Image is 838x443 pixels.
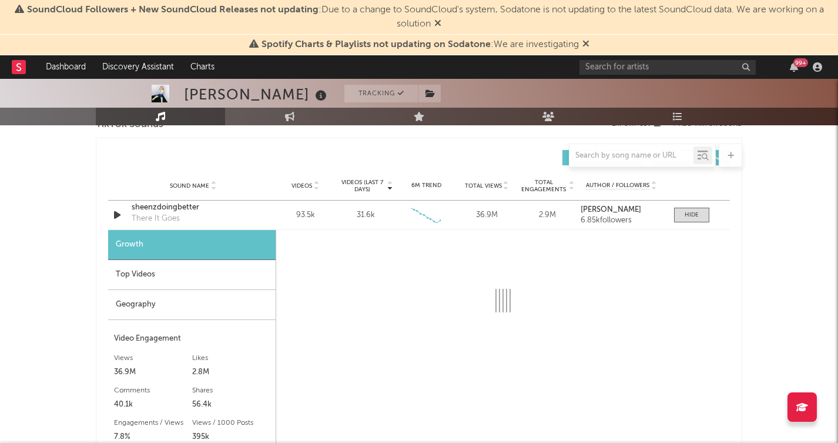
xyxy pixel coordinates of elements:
div: Video Engagement [114,332,270,346]
span: Dismiss [582,40,589,49]
div: Comments [114,384,192,398]
span: Dismiss [434,19,441,29]
div: 99 + [793,58,808,67]
a: sheenzdoingbetter [132,202,254,214]
div: 2.8M [192,365,270,379]
span: Sound Name [170,182,209,189]
div: 6.85k followers [581,216,662,225]
a: Charts [182,55,223,79]
span: Videos [291,182,312,189]
span: Author / Followers [586,182,649,189]
span: Total Engagements [520,179,568,193]
div: 40.1k [114,398,192,412]
div: [PERSON_NAME] [184,85,330,104]
button: Tracking [344,85,418,102]
input: Search for artists [579,60,756,75]
div: Views [114,351,192,365]
input: Search by song name or URL [569,151,693,161]
a: [PERSON_NAME] [581,206,662,214]
div: 56.4k [192,398,270,412]
div: There It Goes [132,213,180,225]
strong: [PERSON_NAME] [581,206,641,214]
div: 2.9M [520,209,575,221]
div: 93.5k [278,209,333,221]
div: Geography [108,290,276,320]
div: Top Videos [108,260,276,290]
a: Discovery Assistant [94,55,182,79]
span: : We are investigating [262,40,579,49]
div: 6M Trend [399,181,454,190]
span: : Due to a change to SoundCloud's system, Sodatone is not updating to the latest SoundCloud data.... [27,5,824,29]
div: Views / 1000 Posts [192,416,270,430]
span: SoundCloud Followers + New SoundCloud Releases not updating [27,5,319,15]
div: Growth [108,230,276,260]
button: 99+ [790,62,798,72]
div: 36.9M [460,209,514,221]
div: Shares [192,384,270,398]
div: 31.6k [357,209,375,221]
span: Total Views [465,182,502,189]
div: 36.9M [114,365,192,379]
div: Engagements / Views [114,416,192,430]
div: Likes [192,351,270,365]
span: Spotify Charts & Playlists not updating on Sodatone [262,40,491,49]
span: Videos (last 7 days) [338,179,386,193]
a: Dashboard [38,55,94,79]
